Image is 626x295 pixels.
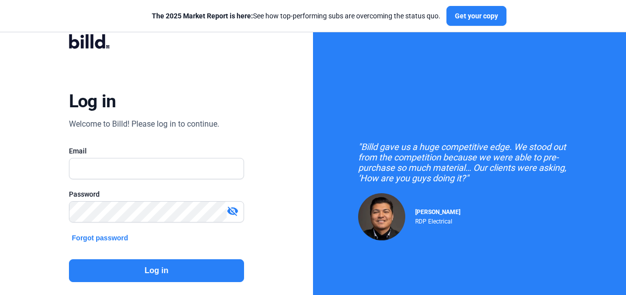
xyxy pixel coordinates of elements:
[227,205,239,217] mat-icon: visibility_off
[446,6,506,26] button: Get your copy
[69,146,244,156] div: Email
[69,118,219,130] div: Welcome to Billd! Please log in to continue.
[152,11,440,21] div: See how top-performing subs are overcoming the status quo.
[69,90,116,112] div: Log in
[415,209,460,216] span: [PERSON_NAME]
[69,259,244,282] button: Log in
[358,142,581,183] div: "Billd gave us a huge competitive edge. We stood out from the competition because we were able to...
[152,12,253,20] span: The 2025 Market Report is here:
[69,232,131,243] button: Forgot password
[69,189,244,199] div: Password
[415,216,460,225] div: RDP Electrical
[358,193,405,240] img: Raul Pacheco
